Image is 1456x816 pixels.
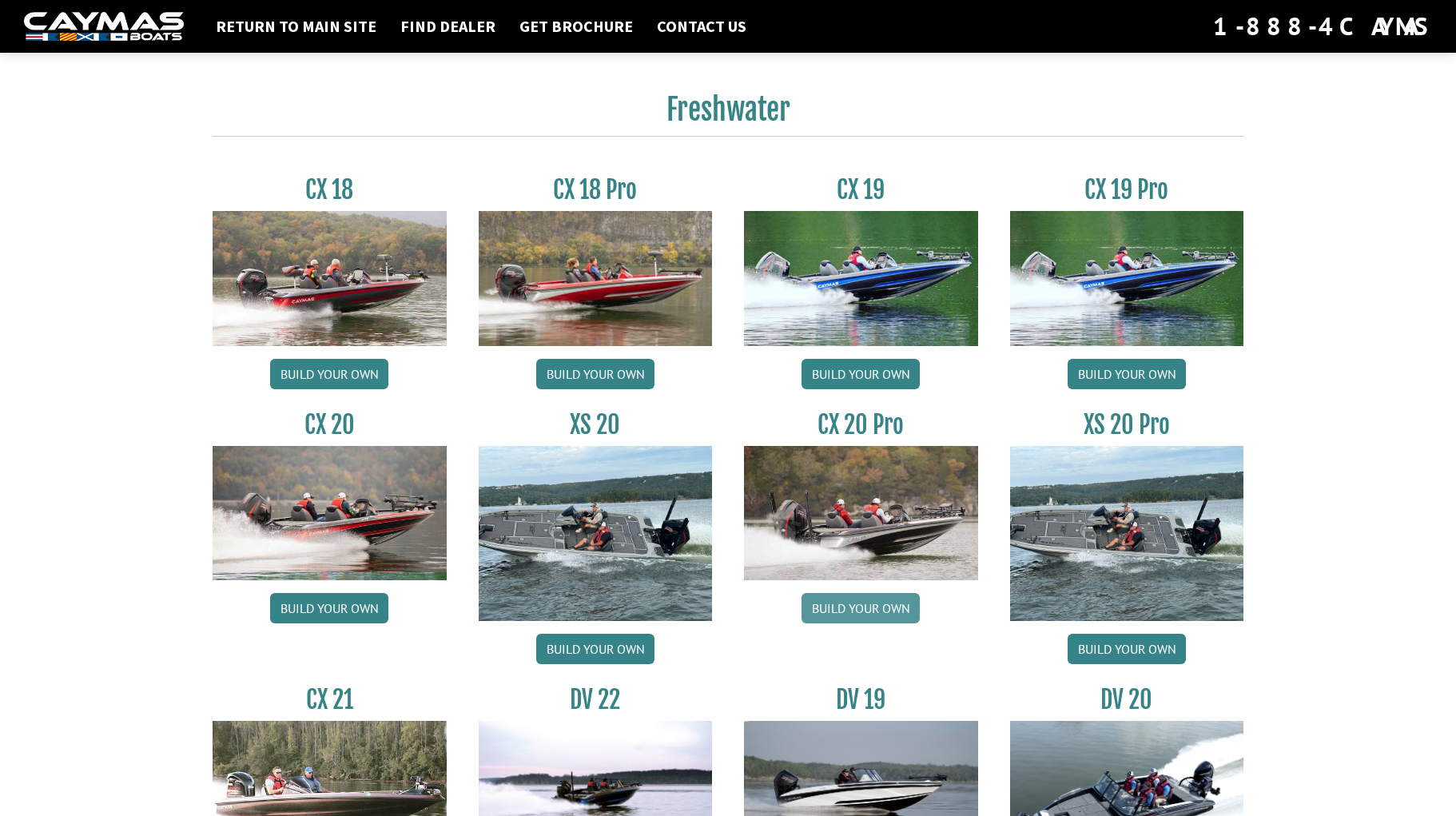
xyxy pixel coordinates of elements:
[24,12,184,42] img: white-logo-c9c8dbefe5ff5ceceb0f0178aa75bf4bb51f6bca0971e226c86eb53dfe498488.png
[479,410,713,440] h3: XS 20
[744,175,978,205] h3: CX 19
[479,211,713,345] img: CX-18SS_thumbnail.jpg
[270,593,388,623] a: Build your own
[1068,359,1186,389] a: Build your own
[213,446,447,580] img: CX-20_thumbnail.jpg
[802,593,920,623] a: Build your own
[392,16,503,37] a: Find Dealer
[744,685,978,714] h3: DV 19
[208,16,384,37] a: Return to main site
[1010,211,1244,345] img: CX19_thumbnail.jpg
[1010,410,1244,440] h3: XS 20 Pro
[536,634,654,664] a: Build your own
[1010,175,1244,205] h3: CX 19 Pro
[1068,634,1186,664] a: Build your own
[213,211,447,345] img: CX-18S_thumbnail.jpg
[479,685,713,714] h3: DV 22
[744,410,978,440] h3: CX 20 Pro
[802,359,920,389] a: Build your own
[536,359,654,389] a: Build your own
[511,16,641,37] a: Get Brochure
[744,211,978,345] img: CX19_thumbnail.jpg
[479,175,713,205] h3: CX 18 Pro
[213,175,447,205] h3: CX 18
[213,685,447,714] h3: CX 21
[270,359,388,389] a: Build your own
[213,92,1243,137] h2: Freshwater
[213,410,447,440] h3: CX 20
[744,446,978,580] img: CX-20Pro_thumbnail.jpg
[1010,446,1244,621] img: XS_20_resized.jpg
[649,16,754,37] a: Contact Us
[1213,9,1432,44] div: 1-888-4CAYMAS
[479,446,713,621] img: XS_20_resized.jpg
[1010,685,1244,714] h3: DV 20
